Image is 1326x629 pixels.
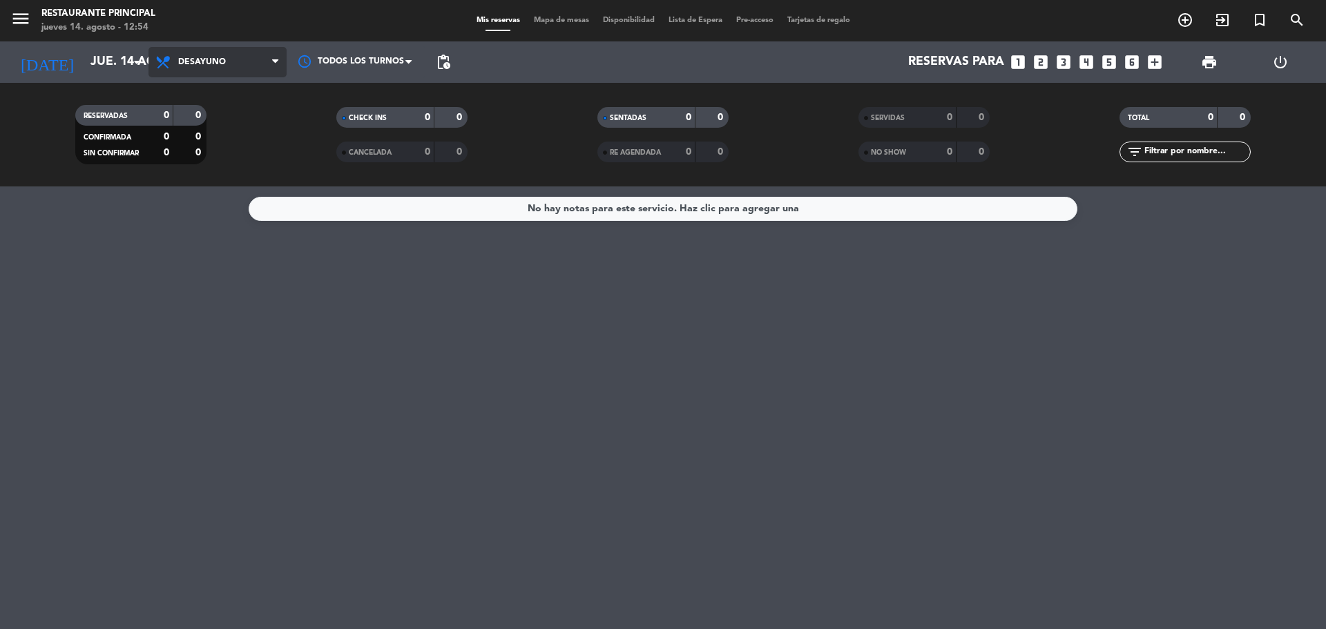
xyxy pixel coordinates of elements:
strong: 0 [1240,113,1248,122]
strong: 0 [947,147,952,157]
span: Desayuno [178,57,226,67]
strong: 0 [979,113,987,122]
strong: 0 [425,147,430,157]
i: menu [10,8,31,29]
i: add_box [1146,53,1164,71]
strong: 0 [164,148,169,157]
span: Disponibilidad [596,17,662,24]
div: No hay notas para este servicio. Haz clic para agregar una [528,201,799,217]
i: [DATE] [10,47,84,77]
span: CONFIRMADA [84,134,131,141]
i: arrow_drop_down [128,54,145,70]
div: LOG OUT [1245,41,1316,83]
span: Mapa de mesas [527,17,596,24]
span: RE AGENDADA [610,149,661,156]
span: pending_actions [435,54,452,70]
i: turned_in_not [1251,12,1268,28]
div: Restaurante Principal [41,7,155,21]
span: SIN CONFIRMAR [84,150,139,157]
strong: 0 [195,110,204,120]
strong: 0 [425,113,430,122]
span: RESERVADAS [84,113,128,119]
span: SERVIDAS [871,115,905,122]
i: exit_to_app [1214,12,1231,28]
i: looks_4 [1077,53,1095,71]
button: menu [10,8,31,34]
span: Reservas para [908,55,1004,69]
span: Mis reservas [470,17,527,24]
i: looks_3 [1055,53,1073,71]
i: power_settings_new [1272,54,1289,70]
span: Pre-acceso [729,17,780,24]
i: looks_two [1032,53,1050,71]
i: looks_6 [1123,53,1141,71]
strong: 0 [1208,113,1213,122]
i: add_circle_outline [1177,12,1193,28]
span: NO SHOW [871,149,906,156]
span: CANCELADA [349,149,392,156]
strong: 0 [457,113,465,122]
strong: 0 [947,113,952,122]
div: jueves 14. agosto - 12:54 [41,21,155,35]
strong: 0 [718,147,726,157]
i: search [1289,12,1305,28]
span: print [1201,54,1218,70]
i: looks_5 [1100,53,1118,71]
strong: 0 [457,147,465,157]
span: Tarjetas de regalo [780,17,857,24]
input: Filtrar por nombre... [1143,144,1250,159]
span: CHECK INS [349,115,387,122]
span: SENTADAS [610,115,646,122]
strong: 0 [718,113,726,122]
strong: 0 [164,110,169,120]
i: filter_list [1126,144,1143,160]
strong: 0 [686,113,691,122]
strong: 0 [195,148,204,157]
i: looks_one [1009,53,1027,71]
span: TOTAL [1128,115,1149,122]
span: Lista de Espera [662,17,729,24]
strong: 0 [686,147,691,157]
strong: 0 [979,147,987,157]
strong: 0 [195,132,204,142]
strong: 0 [164,132,169,142]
